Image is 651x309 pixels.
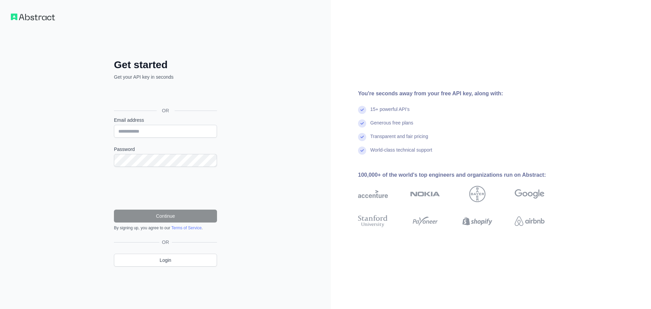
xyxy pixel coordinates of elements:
div: Generous free plans [370,119,413,133]
label: Password [114,146,217,153]
a: Login [114,254,217,267]
span: OR [157,107,175,114]
span: OR [159,239,172,246]
img: payoneer [410,214,440,229]
img: google [515,186,545,202]
div: You're seconds away from your free API key, along with: [358,90,566,98]
img: check mark [358,133,366,141]
img: bayer [469,186,486,202]
div: By signing up, you agree to our . [114,225,217,231]
img: accenture [358,186,388,202]
img: check mark [358,106,366,114]
img: airbnb [515,214,545,229]
img: stanford university [358,214,388,229]
div: 15+ powerful API's [370,106,410,119]
img: nokia [410,186,440,202]
iframe: Sign in with Google Button [111,88,219,103]
div: World-class technical support [370,147,432,160]
div: Transparent and fair pricing [370,133,428,147]
a: Terms of Service [171,226,201,230]
button: Continue [114,210,217,223]
img: Workflow [11,14,55,20]
label: Email address [114,117,217,123]
div: 100,000+ of the world's top engineers and organizations run on Abstract: [358,171,566,179]
img: check mark [358,147,366,155]
p: Get your API key in seconds [114,74,217,80]
iframe: reCAPTCHA [114,175,217,201]
h2: Get started [114,59,217,71]
img: shopify [462,214,492,229]
img: check mark [358,119,366,128]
